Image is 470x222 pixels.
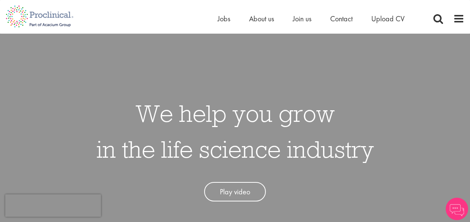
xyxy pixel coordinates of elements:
img: Chatbot [446,198,468,220]
a: Upload CV [371,14,405,24]
a: Join us [293,14,311,24]
a: Contact [330,14,353,24]
h1: We help you grow in the life science industry [96,95,374,167]
a: About us [249,14,274,24]
a: Play video [204,182,266,202]
a: Jobs [218,14,230,24]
